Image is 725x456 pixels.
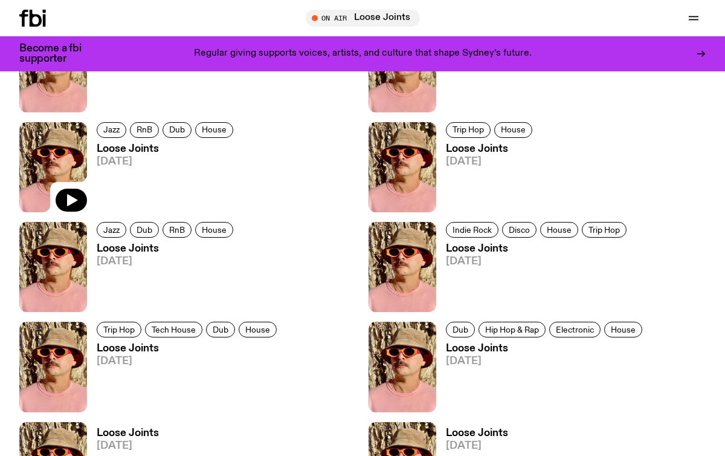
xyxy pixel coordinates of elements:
[202,225,227,234] span: House
[202,125,227,134] span: House
[19,322,87,412] img: Tyson stands in front of a paperbark tree wearing orange sunglasses, a suede bucket hat and a pin...
[19,222,87,312] img: Tyson stands in front of a paperbark tree wearing orange sunglasses, a suede bucket hat and a pin...
[87,344,280,412] a: Loose Joints[DATE]
[194,48,532,59] p: Regular giving supports voices, artists, and culture that shape Sydney’s future.
[446,222,498,238] a: Indie Rock
[446,144,536,154] h3: Loose Joints
[152,325,196,334] span: Tech House
[213,325,228,334] span: Dub
[436,244,630,312] a: Loose Joints[DATE]
[369,122,436,212] img: Tyson stands in front of a paperbark tree wearing orange sunglasses, a suede bucket hat and a pin...
[582,222,627,238] a: Trip Hop
[19,122,87,212] img: Tyson stands in front of a paperbark tree wearing orange sunglasses, a suede bucket hat and a pin...
[446,244,630,254] h3: Loose Joints
[145,322,202,337] a: Tech House
[169,225,185,234] span: RnB
[478,322,546,337] a: Hip Hop & Rap
[130,222,159,238] a: Dub
[453,125,484,134] span: Trip Hop
[446,122,491,138] a: Trip Hop
[163,222,192,238] a: RnB
[446,256,630,267] span: [DATE]
[453,325,468,334] span: Dub
[195,122,233,138] a: House
[502,222,536,238] a: Disco
[97,157,237,167] span: [DATE]
[436,44,609,112] a: Loose Joints[DATE]
[547,225,572,234] span: House
[436,144,536,212] a: Loose Joints[DATE]
[97,441,159,451] span: [DATE]
[97,122,126,138] a: Jazz
[446,157,536,167] span: [DATE]
[130,122,159,138] a: RnB
[436,344,646,412] a: Loose Joints[DATE]
[97,428,159,438] h3: Loose Joints
[446,441,508,451] span: [DATE]
[163,122,192,138] a: Dub
[540,222,578,238] a: House
[369,322,436,412] img: Tyson stands in front of a paperbark tree wearing orange sunglasses, a suede bucket hat and a pin...
[103,225,120,234] span: Jazz
[446,356,646,366] span: [DATE]
[103,325,135,334] span: Trip Hop
[97,222,126,238] a: Jazz
[97,244,237,254] h3: Loose Joints
[556,325,594,334] span: Electronic
[588,225,620,234] span: Trip Hop
[494,122,532,138] a: House
[87,144,237,212] a: Loose Joints[DATE]
[611,325,636,334] span: House
[485,325,539,334] span: Hip Hop & Rap
[97,256,237,267] span: [DATE]
[239,322,277,337] a: House
[446,344,646,354] h3: Loose Joints
[501,125,526,134] span: House
[195,222,233,238] a: House
[97,344,280,354] h3: Loose Joints
[509,225,530,234] span: Disco
[137,125,152,134] span: RnB
[446,428,508,438] h3: Loose Joints
[169,125,185,134] span: Dub
[97,356,280,366] span: [DATE]
[206,322,235,337] a: Dub
[97,322,141,337] a: Trip Hop
[87,244,237,312] a: Loose Joints[DATE]
[103,125,120,134] span: Jazz
[453,225,492,234] span: Indie Rock
[306,10,420,27] button: On AirLoose Joints
[245,325,270,334] span: House
[19,44,97,64] h3: Become a fbi supporter
[604,322,642,337] a: House
[446,322,475,337] a: Dub
[369,222,436,312] img: Tyson stands in front of a paperbark tree wearing orange sunglasses, a suede bucket hat and a pin...
[137,225,152,234] span: Dub
[549,322,601,337] a: Electronic
[97,144,237,154] h3: Loose Joints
